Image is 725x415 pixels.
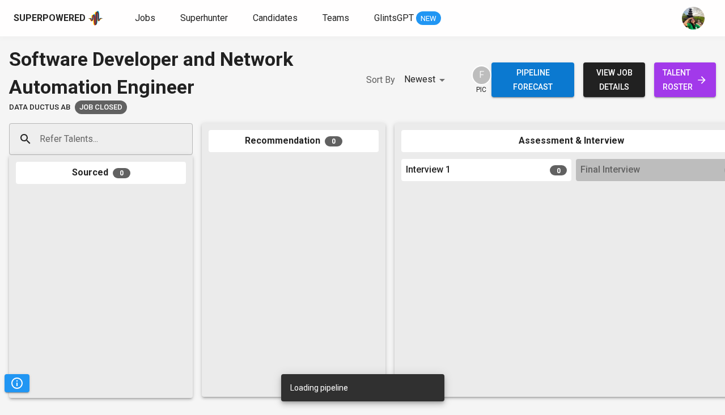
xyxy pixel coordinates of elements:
a: Teams [323,11,351,26]
span: 0 [325,136,342,146]
div: Recommendation [209,130,379,152]
button: Pipeline Triggers [5,374,29,392]
p: Newest [404,73,435,86]
span: 0 [550,165,567,175]
div: Superpowered [14,12,86,25]
span: Job Closed [75,102,127,113]
img: eva@glints.com [682,7,705,30]
span: Candidates [253,12,298,23]
button: view job details [583,62,645,97]
span: Final Interview [580,164,640,177]
a: Candidates [253,11,300,26]
span: Superhunter [180,12,228,23]
span: Teams [323,12,349,23]
button: Open [186,138,189,140]
p: Sort By [366,73,395,87]
span: Data Ductus AB [9,102,70,113]
a: talent roster [654,62,716,97]
span: GlintsGPT [374,12,414,23]
div: Newest [404,69,449,90]
div: pic [472,65,491,95]
img: app logo [88,10,103,27]
div: F [472,65,491,85]
button: Pipeline forecast [491,62,575,97]
span: view job details [592,66,636,94]
span: NEW [416,13,441,24]
span: Interview 1 [406,164,451,177]
span: talent roster [663,66,707,94]
div: Software Developer and Network Automation Engineer [9,45,344,100]
a: Jobs [135,11,158,26]
div: Loading pipeline [290,378,348,398]
div: Job already placed by Glints [75,100,127,114]
span: Pipeline forecast [501,66,566,94]
a: Superpoweredapp logo [14,10,103,27]
span: Jobs [135,12,155,23]
div: Sourced [16,162,186,184]
a: Superhunter [180,11,230,26]
span: 0 [113,168,130,178]
a: GlintsGPT NEW [374,11,441,26]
